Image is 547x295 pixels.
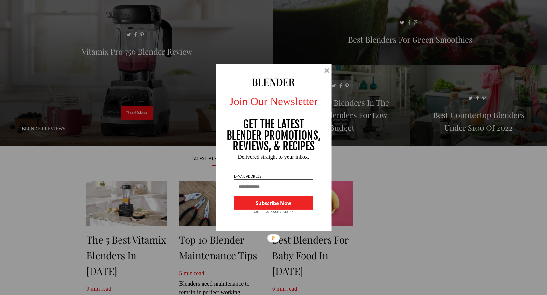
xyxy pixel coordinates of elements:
p: E-MAIL ADDRESS [233,174,262,178]
p: Delivered straight to your inbox. [210,154,337,159]
p: Join Our Newsletter [210,93,337,109]
p: YOUR PRIVACY IS OUR PRIORITY [254,209,294,214]
p: GET THE LATEST BLENDER PROMOTIONS, REVIEWS, & RECIPES [226,119,321,152]
button: Subscribe Now [234,196,313,209]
